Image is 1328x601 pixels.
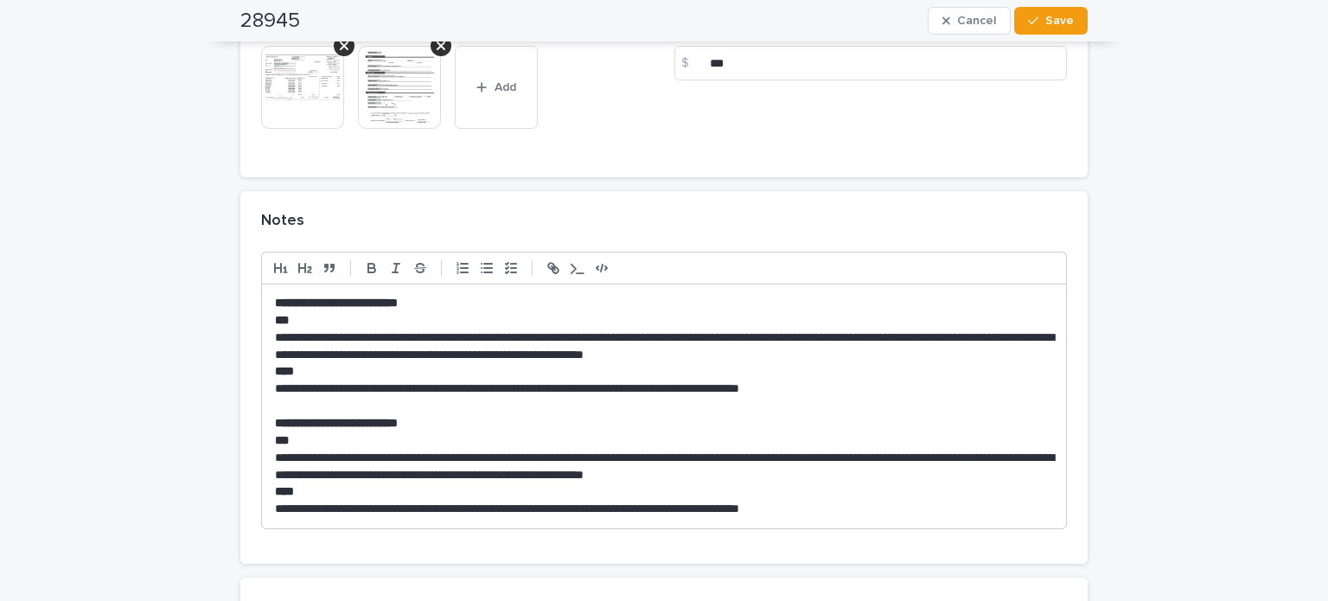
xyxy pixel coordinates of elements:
[928,7,1011,35] button: Cancel
[1014,7,1088,35] button: Save
[674,46,709,80] div: $
[957,15,996,27] span: Cancel
[261,212,304,231] h2: Notes
[240,9,300,34] h2: 28945
[455,46,538,129] button: Add
[1045,15,1074,27] span: Save
[495,81,516,93] span: Add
